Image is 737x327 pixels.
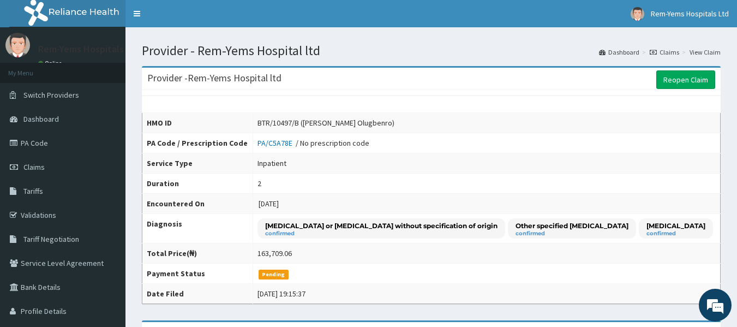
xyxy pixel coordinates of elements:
span: Pending [259,270,289,280]
th: Diagnosis [142,214,253,243]
small: confirmed [646,231,705,236]
span: Tariffs [23,186,43,196]
div: [DATE] 19:15:37 [257,288,305,299]
a: Dashboard [599,47,639,57]
a: Online [38,60,64,67]
th: Payment Status [142,264,253,284]
span: Tariff Negotiation [23,234,79,244]
th: Duration [142,174,253,194]
th: Service Type [142,153,253,174]
span: Rem-Yems Hospitals Ltd [651,9,729,19]
p: [MEDICAL_DATA] or [MEDICAL_DATA] without specification of origin [265,221,498,230]
a: Claims [650,47,679,57]
div: BTR/10497/B ([PERSON_NAME] Olugbenro) [257,117,394,128]
span: Dashboard [23,114,59,124]
a: PA/C5A78E [257,138,296,148]
small: confirmed [516,231,628,236]
img: User Image [631,7,644,21]
div: 2 [257,178,261,189]
textarea: Type your message and hit 'Enter' [5,214,208,252]
span: We're online! [63,96,151,206]
div: Minimize live chat window [179,5,205,32]
a: View Claim [690,47,721,57]
small: confirmed [265,231,498,236]
div: Inpatient [257,158,286,169]
a: Reopen Claim [656,70,715,89]
div: Chat with us now [57,61,183,75]
img: d_794563401_company_1708531726252_794563401 [20,55,44,82]
p: [MEDICAL_DATA] [646,221,705,230]
span: Switch Providers [23,90,79,100]
th: Encountered On [142,194,253,214]
p: Other specified [MEDICAL_DATA] [516,221,628,230]
div: 163,709.06 [257,248,292,259]
th: HMO ID [142,113,253,133]
span: Claims [23,162,45,172]
th: Total Price(₦) [142,243,253,264]
div: / No prescription code [257,138,369,148]
p: Rem-Yems Hospitals Ltd [38,44,141,54]
img: User Image [5,33,30,57]
h3: Provider - Rem-Yems Hospital ltd [147,73,281,83]
th: PA Code / Prescription Code [142,133,253,153]
h1: Provider - Rem-Yems Hospital ltd [142,44,721,58]
th: Date Filed [142,284,253,304]
span: [DATE] [259,199,279,209]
